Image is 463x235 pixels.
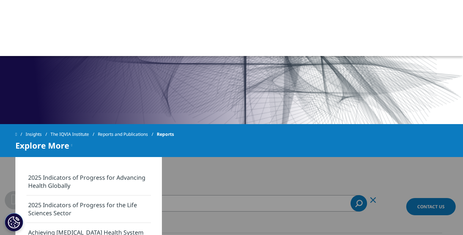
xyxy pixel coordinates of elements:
button: Cookies Settings [5,213,23,231]
a: 2025 Indicators of Progress for Advancing Health Globally [26,168,151,195]
svg: Clear [370,197,376,203]
span: Explore More [15,141,69,150]
a: Insights [26,128,51,141]
a: Reports and Publications [98,128,157,141]
a: The IQVIA Institute [51,128,98,141]
span: Contact Us [417,204,445,210]
svg: Search [355,200,363,207]
a: 2025 Indicators of Progress for the Life Sciences Sector [26,195,151,223]
span: Reports [157,128,174,141]
input: 搜索 [74,195,367,212]
a: 搜索 [351,195,367,212]
div: 清除 [364,191,382,208]
a: Contact Us [406,198,456,215]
